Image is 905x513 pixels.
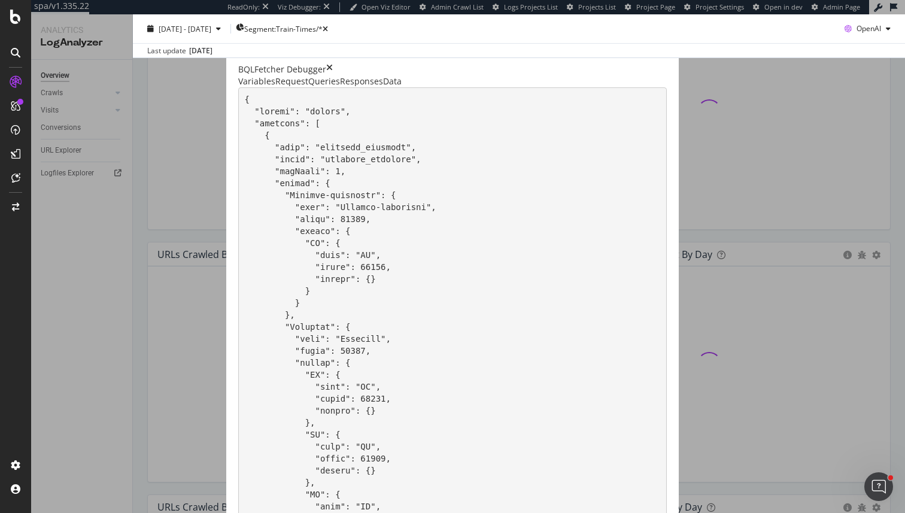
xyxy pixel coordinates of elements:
[340,75,383,87] div: Responses
[189,45,212,56] div: [DATE]
[326,63,333,75] div: times
[244,23,323,34] span: Segment: Train-Times/*
[159,23,211,34] span: [DATE] - [DATE]
[308,75,340,87] div: Queries
[147,45,212,56] div: Last update
[238,75,275,87] div: Variables
[864,472,893,501] iframe: Intercom live chat
[238,63,326,75] div: BQLFetcher Debugger
[857,23,881,34] span: OpenAI
[275,75,308,87] div: Request
[383,75,402,87] div: Data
